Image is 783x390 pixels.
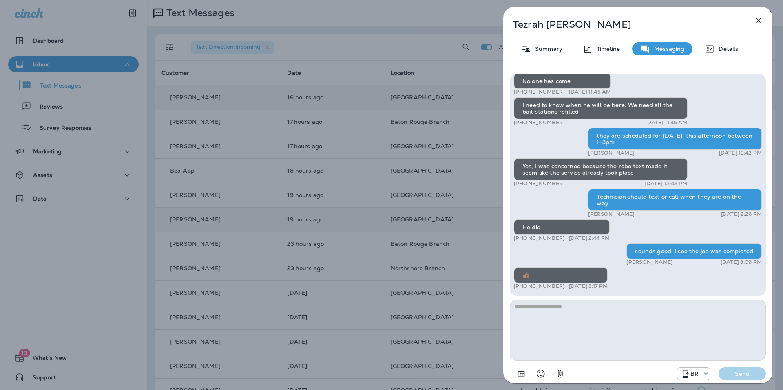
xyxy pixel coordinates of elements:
p: [DATE] 3:17 PM [569,283,608,289]
p: Details [714,46,738,52]
p: Summary [531,46,562,52]
div: they are scheduled for [DATE], this afternoon between 1-3pm [588,128,762,150]
div: Technician should text or call when they are on the way [588,189,762,211]
p: [PERSON_NAME] [588,150,635,156]
p: [PHONE_NUMBER] [514,283,565,289]
p: Messaging [650,46,684,52]
p: [PHONE_NUMBER] [514,235,565,241]
p: [DATE] 11:45 AM [645,119,687,126]
p: [DATE] 12:42 PM [719,150,762,156]
button: Add in a premade template [513,366,529,382]
div: 👍🏽 [514,267,608,283]
p: Tezrah [PERSON_NAME] [513,19,736,30]
div: No one has come [514,73,611,89]
p: [DATE] 2:26 PM [721,211,762,217]
button: Select an emoji [533,366,549,382]
p: [PHONE_NUMBER] [514,119,565,126]
p: Timeline [593,46,620,52]
p: [DATE] 12:42 PM [644,180,687,187]
p: [PHONE_NUMBER] [514,89,565,95]
p: [DATE] 2:44 PM [569,235,610,241]
div: sounds good, I see the job was completed [626,243,762,259]
p: [PHONE_NUMBER] [514,180,565,187]
p: BR [690,370,699,377]
p: [DATE] 11:45 AM [569,89,611,95]
p: [PERSON_NAME] [626,259,673,265]
div: He did [514,219,610,235]
p: [PERSON_NAME] [588,211,635,217]
div: +1 (225) 577-6368 [677,369,710,379]
p: [DATE] 3:09 PM [721,259,762,265]
div: I need to know when he will be here. We need all the bait stations refilled [514,97,688,119]
div: Yes, I was concerned because the robo text made it seem like the service already took place. [514,158,688,180]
